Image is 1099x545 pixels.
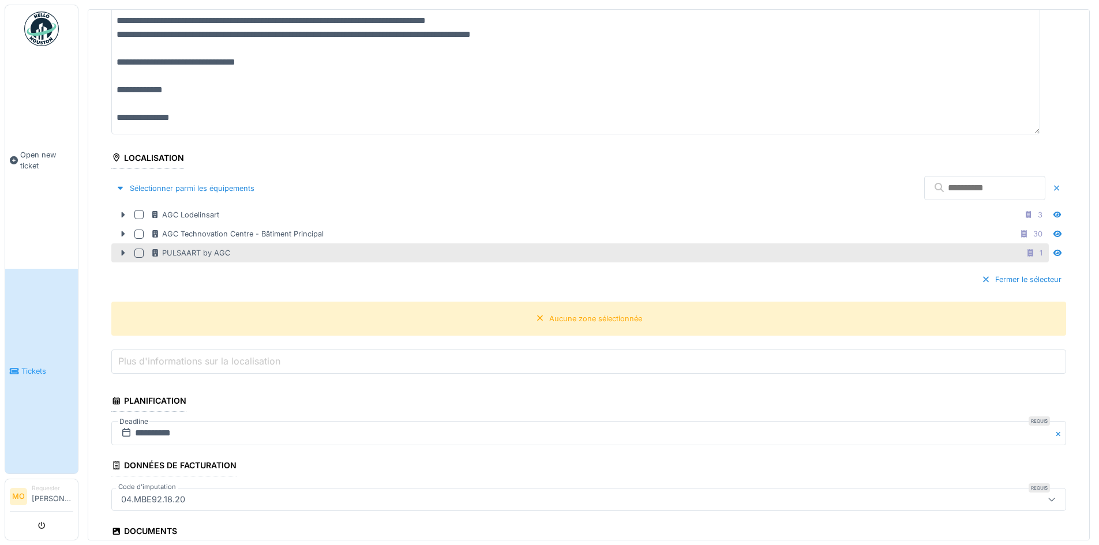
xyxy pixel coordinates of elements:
a: Open new ticket [5,52,78,269]
div: Requis [1029,483,1050,493]
div: 1 [1040,247,1042,258]
a: Tickets [5,269,78,474]
li: [PERSON_NAME] [32,484,73,509]
div: Aucune zone sélectionnée [549,313,642,324]
div: Données de facturation [111,457,237,476]
div: 3 [1038,209,1042,220]
label: Plus d'informations sur la localisation [116,354,283,368]
li: MO [10,488,27,505]
div: 04.MBE92.18.20 [117,493,190,506]
div: PULSAART by AGC [151,247,230,258]
label: Deadline [118,415,149,428]
div: Requis [1029,416,1050,426]
div: AGC Technovation Centre - Bâtiment Principal [151,228,324,239]
div: 30 [1033,228,1042,239]
span: Open new ticket [20,149,73,171]
button: Close [1053,421,1066,445]
div: Planification [111,392,186,412]
div: Requester [32,484,73,493]
label: Code d'imputation [116,482,178,492]
a: MO Requester[PERSON_NAME] [10,484,73,512]
div: Fermer le sélecteur [977,272,1066,287]
span: Tickets [21,366,73,377]
div: Documents [111,523,177,542]
img: Badge_color-CXgf-gQk.svg [24,12,59,46]
div: AGC Lodelinsart [151,209,219,220]
div: Sélectionner parmi les équipements [111,181,259,196]
div: Localisation [111,149,184,169]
